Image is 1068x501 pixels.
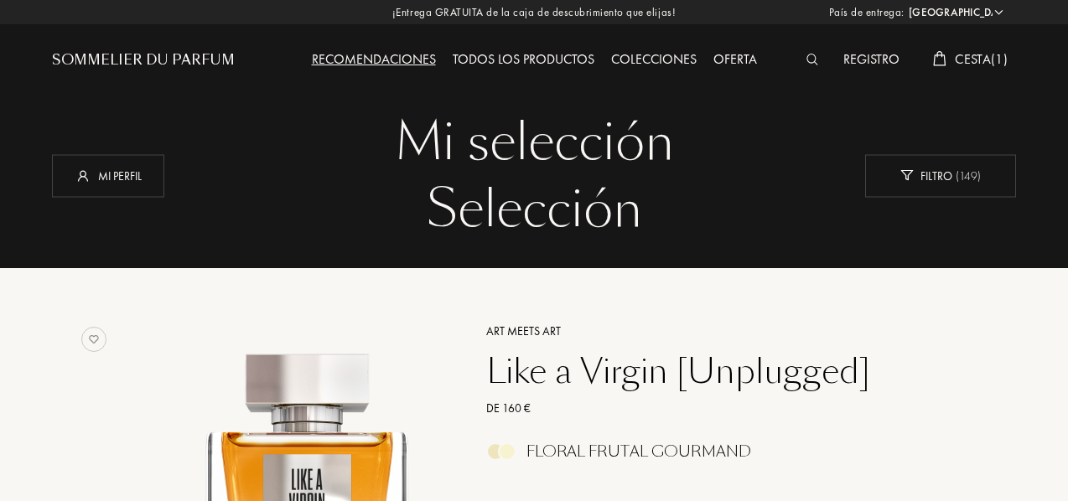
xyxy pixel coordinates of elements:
[75,167,91,183] img: profil_icn_w.svg
[474,400,962,417] a: De 160 €
[303,50,444,68] a: Recomendaciones
[952,168,981,183] span: ( 149 )
[603,50,705,68] a: Colecciones
[52,154,164,197] div: Mi perfil
[865,154,1016,197] div: Filtro
[444,50,603,68] a: Todos los productos
[806,54,819,65] img: search_icn_white.svg
[829,4,905,21] span: País de entrega:
[65,109,1003,176] div: Mi selección
[52,50,235,70] a: Sommelier du Parfum
[65,176,1003,243] div: Selección
[835,49,908,71] div: Registro
[81,327,106,352] img: no_like_p.png
[705,50,765,68] a: Oferta
[705,49,765,71] div: Oferta
[900,170,913,181] img: new_filter_w.svg
[526,442,751,461] div: Floral Frutal Gourmand
[444,49,603,71] div: Todos los productos
[603,49,705,71] div: Colecciones
[955,50,1008,68] span: Cesta ( 1 )
[303,49,444,71] div: Recomendaciones
[474,323,962,340] a: Art Meets Art
[933,51,946,66] img: cart_white.svg
[474,351,962,391] a: Like a Virgin [Unplugged]
[474,447,962,465] a: Floral Frutal Gourmand
[835,50,908,68] a: Registro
